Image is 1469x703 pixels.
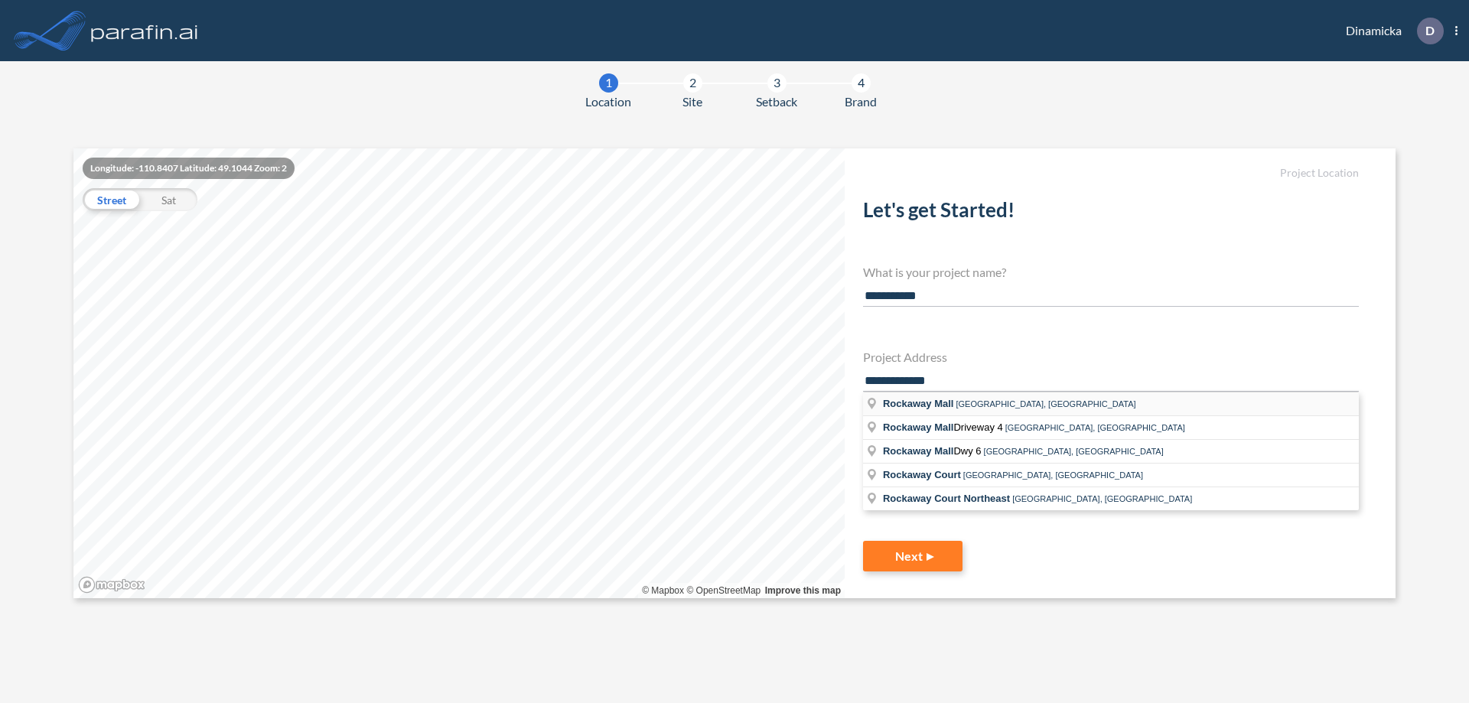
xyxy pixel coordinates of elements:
span: [GEOGRAPHIC_DATA], [GEOGRAPHIC_DATA] [963,470,1143,480]
span: Site [682,93,702,111]
span: Location [585,93,631,111]
a: OpenStreetMap [686,585,761,596]
div: Longitude: -110.8407 Latitude: 49.1044 Zoom: 2 [83,158,295,179]
div: Dinamicka [1323,18,1458,44]
div: Street [83,188,140,211]
span: Rockaway Court [883,469,961,480]
span: Brand [845,93,877,111]
a: Improve this map [765,585,841,596]
span: Rockaway Court Northeast [883,493,1010,504]
span: Rockaway Mall [883,445,954,457]
h4: What is your project name? [863,265,1359,279]
a: Mapbox homepage [78,576,145,594]
h5: Project Location [863,167,1359,180]
button: Next [863,541,963,571]
canvas: Map [73,148,845,598]
span: [GEOGRAPHIC_DATA], [GEOGRAPHIC_DATA] [984,447,1164,456]
div: 2 [683,73,702,93]
img: logo [88,15,201,46]
span: Rockaway Mall [883,398,954,409]
span: Driveway 4 [883,421,1005,433]
div: Sat [140,188,197,211]
span: [GEOGRAPHIC_DATA], [GEOGRAPHIC_DATA] [956,399,1135,408]
a: Mapbox [642,585,684,596]
div: 1 [599,73,618,93]
span: Dwy 6 [883,445,984,457]
span: [GEOGRAPHIC_DATA], [GEOGRAPHIC_DATA] [1012,494,1192,503]
span: Setback [756,93,797,111]
div: 4 [852,73,871,93]
span: Rockaway Mall [883,421,954,433]
h4: Project Address [863,350,1359,364]
p: D [1425,24,1435,37]
div: 3 [767,73,787,93]
h2: Let's get Started! [863,198,1359,228]
span: [GEOGRAPHIC_DATA], [GEOGRAPHIC_DATA] [1005,423,1185,432]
